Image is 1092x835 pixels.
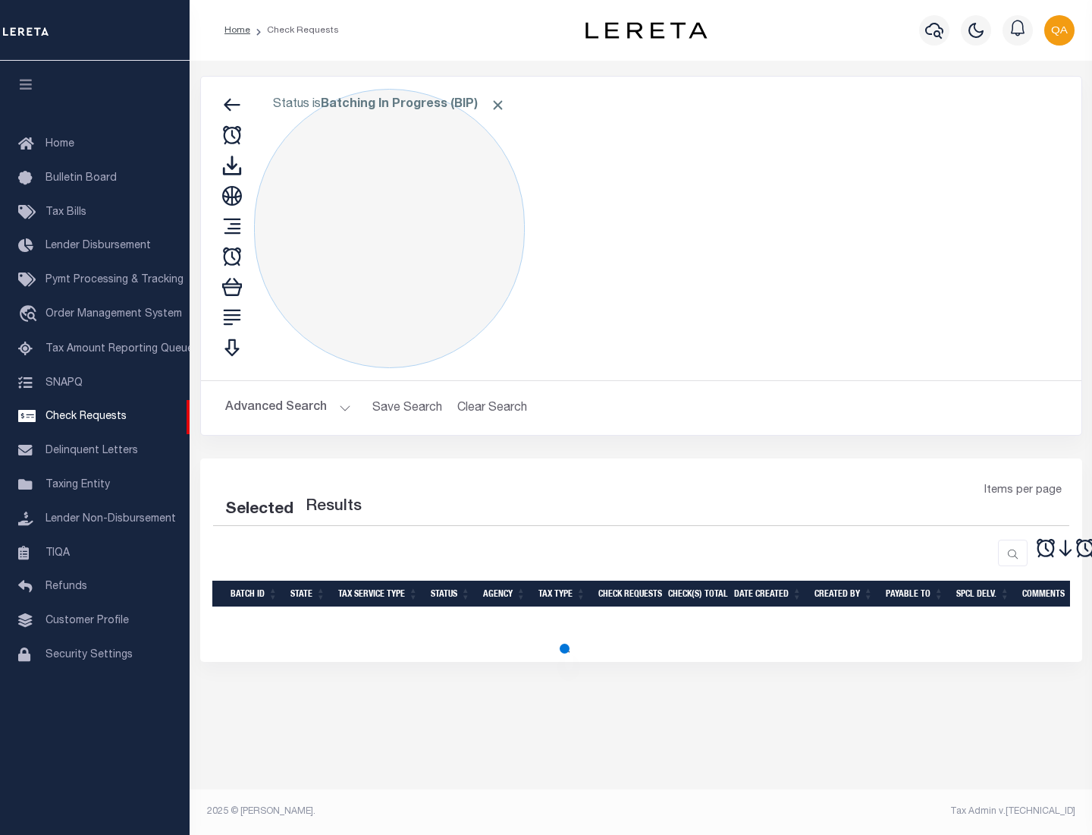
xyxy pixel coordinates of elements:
[45,411,127,422] span: Check Requests
[45,344,193,354] span: Tax Amount Reporting Queue
[45,616,129,626] span: Customer Profile
[18,305,42,325] i: travel_explore
[225,498,293,522] div: Selected
[585,22,707,39] img: logo-dark.svg
[45,241,151,251] span: Lender Disbursement
[45,650,133,660] span: Security Settings
[592,581,662,607] th: Check Requests
[45,207,86,218] span: Tax Bills
[45,139,74,150] span: Home
[1016,581,1084,607] th: Comments
[984,483,1062,499] span: Items per page
[425,581,477,607] th: Status
[45,173,117,184] span: Bulletin Board
[306,495,362,519] label: Results
[45,275,184,285] span: Pymt Processing & Tracking
[45,377,83,388] span: SNAPQ
[45,581,87,592] span: Refunds
[45,514,176,525] span: Lender Non-Disbursement
[662,581,728,607] th: Check(s) Total
[652,805,1075,818] div: Tax Admin v.[TECHNICAL_ID]
[808,581,880,607] th: Created By
[332,581,425,607] th: Tax Service Type
[490,97,506,113] span: Click to Remove
[950,581,1016,607] th: Spcl Delv.
[284,581,332,607] th: State
[45,480,110,490] span: Taxing Entity
[477,581,532,607] th: Agency
[250,24,339,37] li: Check Requests
[224,26,250,35] a: Home
[880,581,950,607] th: Payable To
[728,581,808,607] th: Date Created
[451,393,534,423] button: Clear Search
[1044,15,1075,46] img: svg+xml;base64,PHN2ZyB4bWxucz0iaHR0cDovL3d3dy53My5vcmcvMjAwMC9zdmciIHBvaW50ZXItZXZlbnRzPSJub25lIi...
[45,309,182,320] span: Order Management System
[45,547,70,558] span: TIQA
[254,89,525,368] div: Click to Edit
[196,805,642,818] div: 2025 © [PERSON_NAME].
[321,99,506,111] b: Batching In Progress (BIP)
[225,393,351,423] button: Advanced Search
[363,393,451,423] button: Save Search
[532,581,592,607] th: Tax Type
[45,446,138,456] span: Delinquent Letters
[224,581,284,607] th: Batch Id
